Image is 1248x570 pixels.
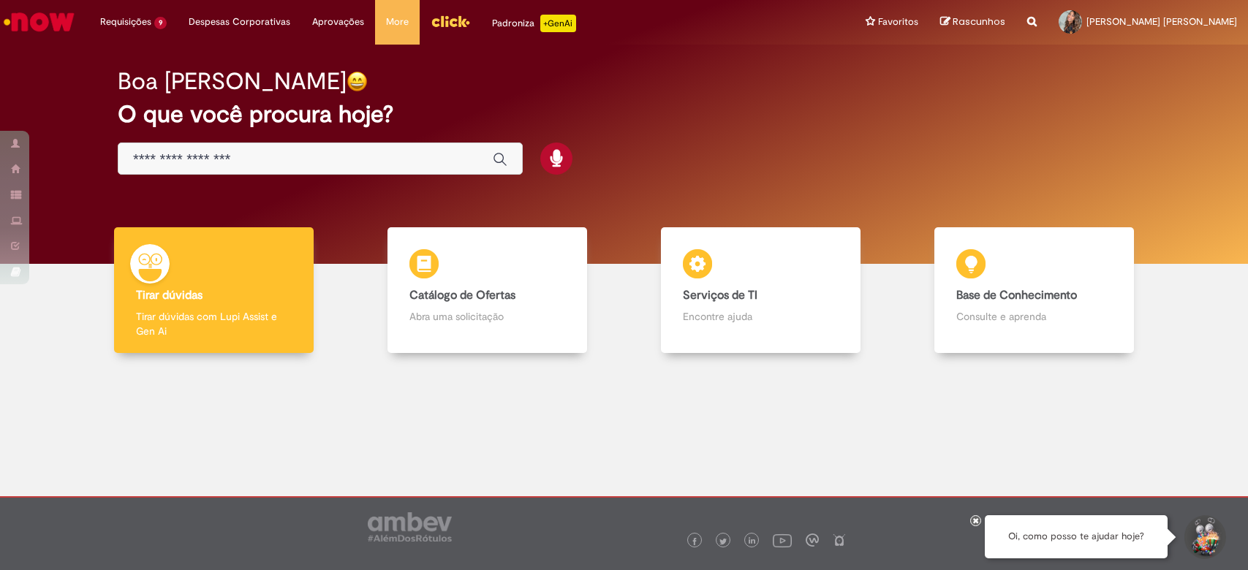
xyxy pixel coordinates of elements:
[100,15,151,29] span: Requisições
[691,538,698,545] img: logo_footer_facebook.png
[1086,15,1237,28] span: [PERSON_NAME] [PERSON_NAME]
[386,15,409,29] span: More
[833,533,846,547] img: logo_footer_naosei.png
[77,227,350,354] a: Tirar dúvidas Tirar dúvidas com Lupi Assist e Gen Ai
[898,227,1171,354] a: Base de Conhecimento Consulte e aprenda
[540,15,576,32] p: +GenAi
[985,515,1168,558] div: Oi, como posso te ajudar hoje?
[719,538,727,545] img: logo_footer_twitter.png
[118,102,1130,127] h2: O que você procura hoje?
[189,15,290,29] span: Despesas Corporativas
[1,7,77,37] img: ServiceNow
[806,533,819,547] img: logo_footer_workplace.png
[953,15,1005,28] span: Rascunhos
[1182,515,1226,559] button: Iniciar Conversa de Suporte
[312,15,364,29] span: Aprovações
[368,512,452,541] img: logo_footer_ambev_rotulo_gray.png
[624,227,898,354] a: Serviços de TI Encontre ajuda
[683,288,757,303] b: Serviços de TI
[154,17,167,29] span: 9
[683,309,839,324] p: Encontre ajuda
[773,531,792,550] img: logo_footer_youtube.png
[956,309,1112,324] p: Consulte e aprenda
[350,227,624,354] a: Catálogo de Ofertas Abra uma solicitação
[956,288,1077,303] b: Base de Conhecimento
[118,69,347,94] h2: Boa [PERSON_NAME]
[409,309,565,324] p: Abra uma solicitação
[409,288,515,303] b: Catálogo de Ofertas
[940,15,1005,29] a: Rascunhos
[136,288,203,303] b: Tirar dúvidas
[878,15,918,29] span: Favoritos
[492,15,576,32] div: Padroniza
[749,537,756,546] img: logo_footer_linkedin.png
[431,10,470,32] img: click_logo_yellow_360x200.png
[136,309,292,338] p: Tirar dúvidas com Lupi Assist e Gen Ai
[347,71,368,92] img: happy-face.png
